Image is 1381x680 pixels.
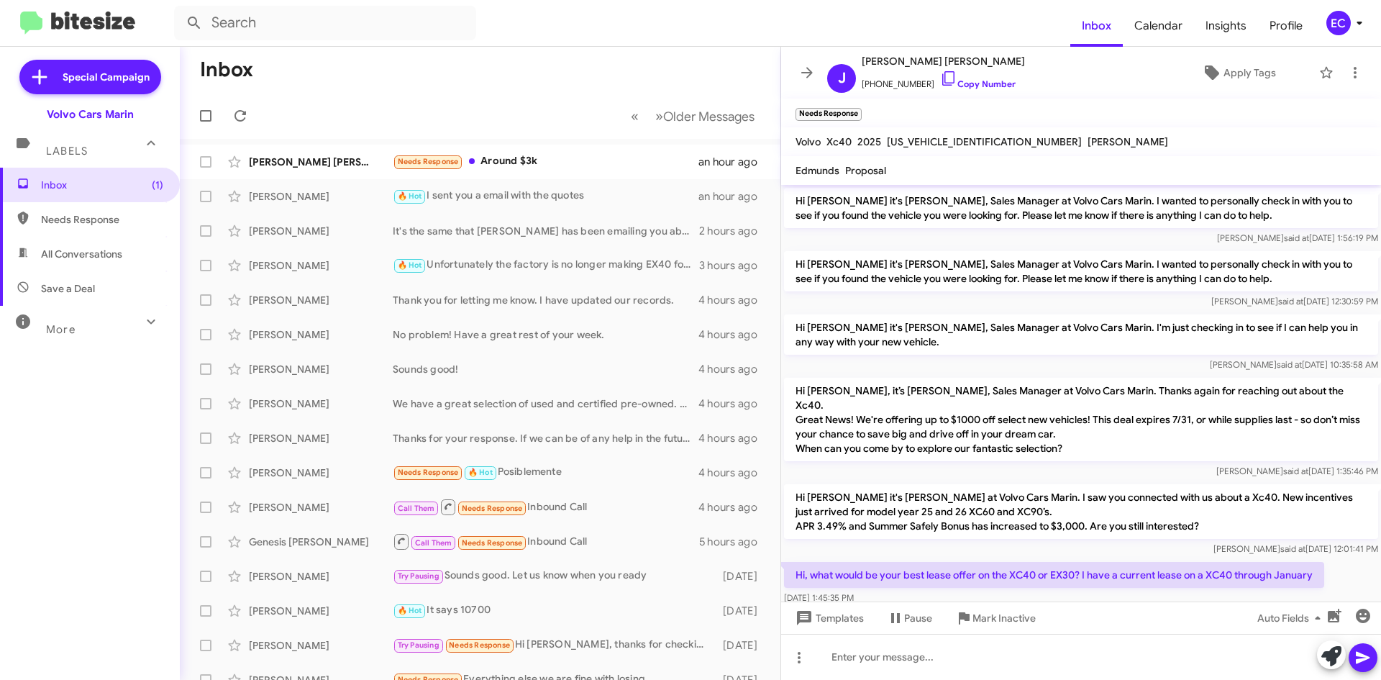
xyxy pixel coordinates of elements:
[1194,5,1258,47] a: Insights
[698,189,769,204] div: an hour ago
[393,293,698,307] div: Thank you for letting me know. I have updated our records.
[826,135,852,148] span: Xc40
[152,178,163,192] span: (1)
[1216,466,1378,476] span: [PERSON_NAME] [DATE] 1:35:46 PM
[1210,359,1378,370] span: [PERSON_NAME] [DATE] 10:35:58 AM
[1326,11,1351,35] div: EC
[784,251,1378,291] p: Hi [PERSON_NAME] it's [PERSON_NAME], Sales Manager at Volvo Cars Marin. I wanted to personally ch...
[398,191,422,201] span: 🔥 Hot
[1217,232,1378,243] span: [PERSON_NAME] [DATE] 1:56:19 PM
[663,109,755,124] span: Older Messages
[249,189,393,204] div: [PERSON_NAME]
[698,431,769,445] div: 4 hours ago
[393,568,716,584] div: Sounds good. Let us know when you ready
[781,605,875,631] button: Templates
[1314,11,1365,35] button: EC
[631,107,639,125] span: «
[698,362,769,376] div: 4 hours ago
[1280,543,1305,554] span: said at
[1258,5,1314,47] a: Profile
[716,569,769,584] div: [DATE]
[393,602,716,619] div: It says 10700
[393,224,699,238] div: It's the same that [PERSON_NAME] has been emailing you about
[647,101,763,131] button: Next
[393,498,698,516] div: Inbound Call
[393,396,698,411] div: We have a great selection of used and certified pre-owned. You're in good hands with [PERSON_NAME...
[699,224,769,238] div: 2 hours ago
[393,362,698,376] div: Sounds good!
[784,314,1378,355] p: Hi [PERSON_NAME] it's [PERSON_NAME], Sales Manager at Volvo Cars Marin. I'm just checking in to s...
[249,327,393,342] div: [PERSON_NAME]
[174,6,476,40] input: Search
[1278,296,1303,307] span: said at
[796,164,839,177] span: Edmunds
[41,247,122,261] span: All Conversations
[249,224,393,238] div: [PERSON_NAME]
[1088,135,1168,148] span: [PERSON_NAME]
[393,431,698,445] div: Thanks for your response. If we can be of any help in the future please let us know.
[698,500,769,514] div: 4 hours ago
[63,70,150,84] span: Special Campaign
[1164,60,1312,86] button: Apply Tags
[249,638,393,653] div: [PERSON_NAME]
[655,107,663,125] span: »
[1211,296,1378,307] span: [PERSON_NAME] [DATE] 12:30:59 PM
[940,78,1016,89] a: Copy Number
[1213,543,1378,554] span: [PERSON_NAME] [DATE] 12:01:41 PM
[398,157,459,166] span: Needs Response
[1257,605,1326,631] span: Auto Fields
[698,466,769,480] div: 4 hours ago
[393,464,698,481] div: Posiblemente
[393,637,716,653] div: Hi [PERSON_NAME], thanks for checking in. I enjoyed learning about your cars. I want to let you k...
[393,153,698,170] div: Around $3k
[393,532,699,550] div: Inbound Call
[623,101,763,131] nav: Page navigation example
[698,327,769,342] div: 4 hours ago
[46,323,76,336] span: More
[41,178,163,192] span: Inbox
[249,362,393,376] div: [PERSON_NAME]
[1277,359,1302,370] span: said at
[1123,5,1194,47] a: Calendar
[462,504,523,513] span: Needs Response
[784,378,1378,461] p: Hi [PERSON_NAME], it’s [PERSON_NAME], Sales Manager at Volvo Cars Marin. Thanks again for reachin...
[845,164,886,177] span: Proposal
[249,466,393,480] div: [PERSON_NAME]
[796,135,821,148] span: Volvo
[698,155,769,169] div: an hour ago
[398,260,422,270] span: 🔥 Hot
[41,212,163,227] span: Needs Response
[41,281,95,296] span: Save a Deal
[19,60,161,94] a: Special Campaign
[249,155,393,169] div: [PERSON_NAME] [PERSON_NAME]
[716,604,769,618] div: [DATE]
[393,327,698,342] div: No problem! Have a great rest of your week.
[398,504,435,513] span: Call Them
[716,638,769,653] div: [DATE]
[1246,605,1338,631] button: Auto Fields
[699,258,769,273] div: 3 hours ago
[415,538,452,548] span: Call Them
[1070,5,1123,47] a: Inbox
[784,592,854,603] span: [DATE] 1:45:35 PM
[838,67,846,90] span: J
[47,107,134,122] div: Volvo Cars Marin
[784,484,1378,539] p: Hi [PERSON_NAME] it's [PERSON_NAME] at Volvo Cars Marin. I saw you connected with us about a Xc40...
[249,500,393,514] div: [PERSON_NAME]
[398,571,439,581] span: Try Pausing
[784,188,1378,228] p: Hi [PERSON_NAME] it's [PERSON_NAME], Sales Manager at Volvo Cars Marin. I wanted to personally ch...
[46,145,88,158] span: Labels
[468,468,493,477] span: 🔥 Hot
[249,258,393,273] div: [PERSON_NAME]
[904,605,932,631] span: Pause
[249,604,393,618] div: [PERSON_NAME]
[857,135,881,148] span: 2025
[462,538,523,548] span: Needs Response
[449,640,510,650] span: Needs Response
[698,396,769,411] div: 4 hours ago
[698,293,769,307] div: 4 hours ago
